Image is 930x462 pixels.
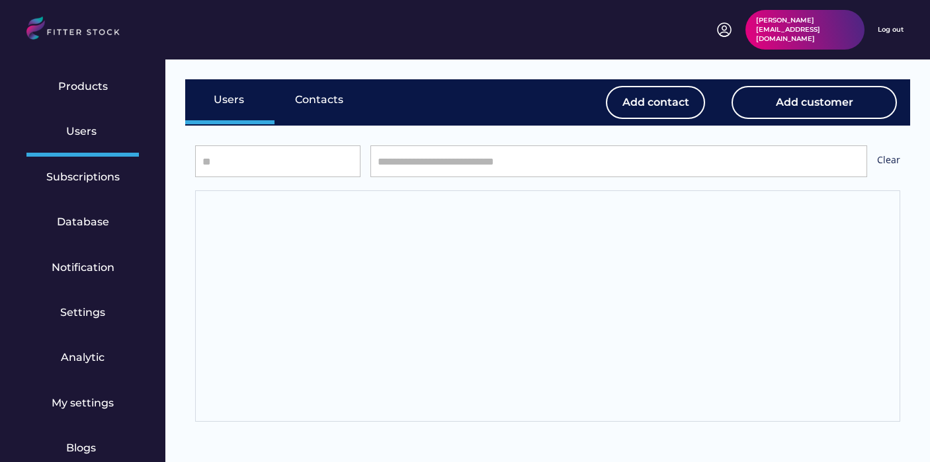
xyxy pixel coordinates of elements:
[26,17,131,44] img: LOGO.svg
[58,79,108,94] div: Products
[877,153,900,170] div: Clear
[60,305,105,320] div: Settings
[57,215,109,229] div: Database
[295,93,343,107] div: Contacts
[52,260,114,275] div: Notification
[61,350,105,365] div: Analytic
[756,16,854,44] div: [PERSON_NAME][EMAIL_ADDRESS][DOMAIN_NAME]
[66,441,99,455] div: Blogs
[214,93,247,107] div: Users
[52,396,114,410] div: My settings
[606,86,705,119] button: Add contact
[66,124,99,139] div: Users
[878,25,904,34] div: Log out
[46,170,120,184] div: Subscriptions
[732,86,897,119] button: Add customer
[716,22,732,38] img: profile-circle.svg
